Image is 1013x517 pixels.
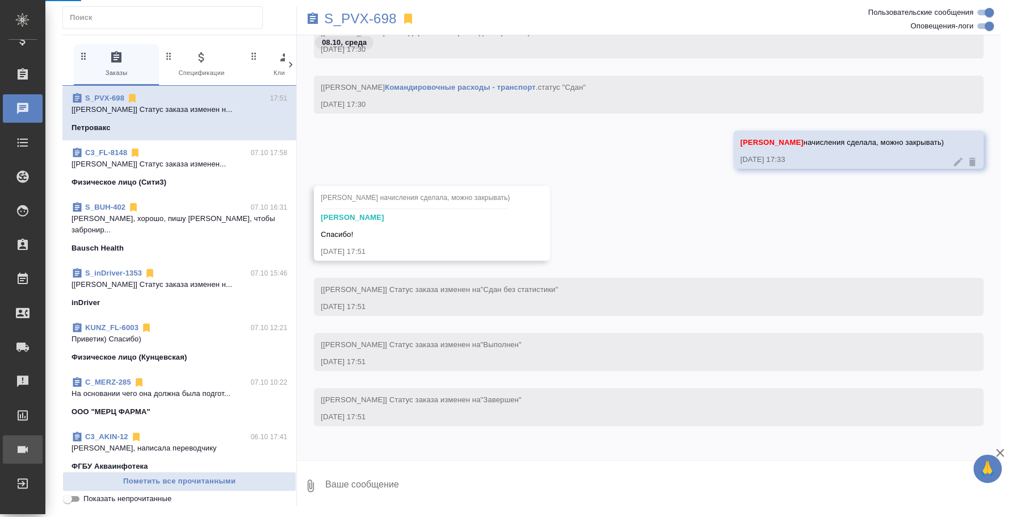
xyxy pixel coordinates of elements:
[62,472,296,491] button: Пометить все прочитанными
[62,195,296,261] div: S_BUH-40207.10 16:31[PERSON_NAME], хорошо, пишу [PERSON_NAME], чтобы забронир...Bausch Health
[62,315,296,370] div: KUNZ_FL-600307.10 12:21Приветик) Спасибо)Физическое лицо (Кунцевская)
[321,356,944,368] div: [DATE] 17:51
[385,83,536,91] a: Командировочные расходы - транспорт
[321,301,944,312] div: [DATE] 17:51
[481,285,558,294] span: "Сдан без статистики"
[321,99,944,110] div: [DATE] 17:30
[85,323,138,332] a: KUNZ_FL-6003
[133,377,145,388] svg: Отписаться
[72,177,166,188] p: Физическое лицо (Сити3)
[72,333,287,345] p: Приветик) Спасибо)
[910,20,973,32] span: Оповещения-логи
[249,51,325,78] span: Клиенты
[321,340,521,349] span: [[PERSON_NAME]] Статус заказа изменен на
[740,138,803,147] span: [PERSON_NAME]
[251,377,288,388] p: 07.10 10:22
[69,475,290,488] span: Пометить все прочитанными
[251,431,288,443] p: 06.10 17:41
[85,269,142,277] a: S_inDriver-1353
[62,370,296,424] div: C_MERZ-28507.10 10:22На основании чего она должна была подгот...ООО "МЕРЦ ФАРМА"
[72,243,124,254] p: Bausch Health
[251,147,288,159] p: 07.10 17:58
[321,212,510,223] div: [PERSON_NAME]
[72,122,111,134] p: Петровакс
[62,424,296,479] div: C3_AKIN-1206.10 17:41[PERSON_NAME], написала переводчикуФГБУ Акваинфотека
[251,202,288,213] p: 07.10 16:31
[973,455,1002,483] button: 🙏
[62,86,296,140] div: S_PVX-69817:51[[PERSON_NAME]] Статус заказа изменен н...Петровакс
[129,147,141,159] svg: Отписаться
[481,340,522,349] span: "Выполнен"
[62,140,296,195] div: C3_FL-814807.10 17:58[[PERSON_NAME]] Статус заказа изменен...Физическое лицо (Сити3)
[740,138,944,147] span: начисления сделала, можно закрывать)
[85,94,124,102] a: S_PVX-698
[481,395,522,404] span: "Завершен"
[251,322,288,333] p: 07.10 12:21
[321,395,521,404] span: [[PERSON_NAME]] Статус заказа изменен на
[321,411,944,423] div: [DATE] 17:51
[163,51,174,61] svg: Зажми и перетащи, чтобы поменять порядок вкладок
[537,83,586,91] span: статус "Сдан"
[72,443,287,454] p: [PERSON_NAME], написала переводчику
[72,159,287,170] p: [[PERSON_NAME]] Статус заказа изменен...
[83,493,171,505] span: Показать непрочитанные
[978,457,997,481] span: 🙏
[62,261,296,315] div: S_inDriver-135307.10 15:46[[PERSON_NAME]] Статус заказа изменен н...inDriver
[321,230,353,239] span: Спасибо!
[321,246,510,257] div: [DATE] 17:51
[72,388,287,399] p: На основании чего она должна была подгот...
[128,202,139,213] svg: Отписаться
[144,268,155,279] svg: Отписаться
[251,268,288,279] p: 07.10 15:46
[72,279,287,290] p: [[PERSON_NAME]] Статус заказа изменен н...
[78,51,154,78] span: Заказы
[740,154,944,165] div: [DATE] 17:33
[270,93,288,104] p: 17:51
[72,461,148,472] p: ФГБУ Акваинфотека
[321,194,510,202] span: [PERSON_NAME] начисления сделала, можно закрывать)
[78,51,89,61] svg: Зажми и перетащи, чтобы поменять порядок вкладок
[85,148,127,157] a: C3_FL-8148
[324,13,396,24] a: S_PVX-698
[72,406,150,418] p: ООО "МЕРЦ ФАРМА"
[127,93,138,104] svg: Отписаться
[321,83,586,91] span: [[PERSON_NAME] .
[72,104,287,115] p: [[PERSON_NAME]] Статус заказа изменен н...
[85,203,125,211] a: S_BUH-402
[85,378,131,386] a: C_MERZ-285
[72,352,187,363] p: Физическое лицо (Кунцевская)
[70,10,262,26] input: Поиск
[72,213,287,236] p: [PERSON_NAME], хорошо, пишу [PERSON_NAME], чтобы забронир...
[163,51,239,78] span: Спецификации
[131,431,142,443] svg: Отписаться
[72,297,100,308] p: inDriver
[141,322,152,333] svg: Отписаться
[868,7,973,18] span: Пользовательские сообщения
[321,285,558,294] span: [[PERSON_NAME]] Статус заказа изменен на
[322,37,367,48] p: 08.10, среда
[85,432,128,441] a: C3_AKIN-12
